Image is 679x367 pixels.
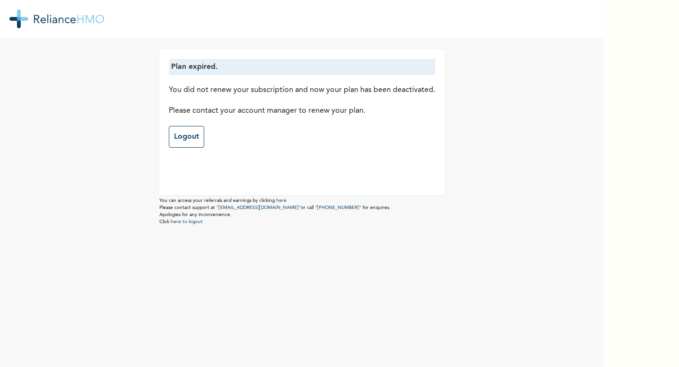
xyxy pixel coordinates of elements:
[216,205,301,210] a: "[EMAIL_ADDRESS][DOMAIN_NAME]"
[159,197,445,204] p: You can access your referrals and earnings by clicking
[315,205,361,210] a: "[PHONE_NUMBER]"
[171,61,433,73] p: Plan expired.
[171,219,203,224] a: here to logout
[9,9,104,28] img: RelianceHMO
[169,126,204,148] a: Logout
[169,84,435,96] p: You did not renew your subscription and now your plan has been deactivated.
[159,218,445,225] p: Click
[169,105,435,117] p: Please contact your account manager to renew your plan.
[276,198,287,203] a: here
[159,204,445,218] p: Please contact support at or call for enquires. Apologies for any inconvenience.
